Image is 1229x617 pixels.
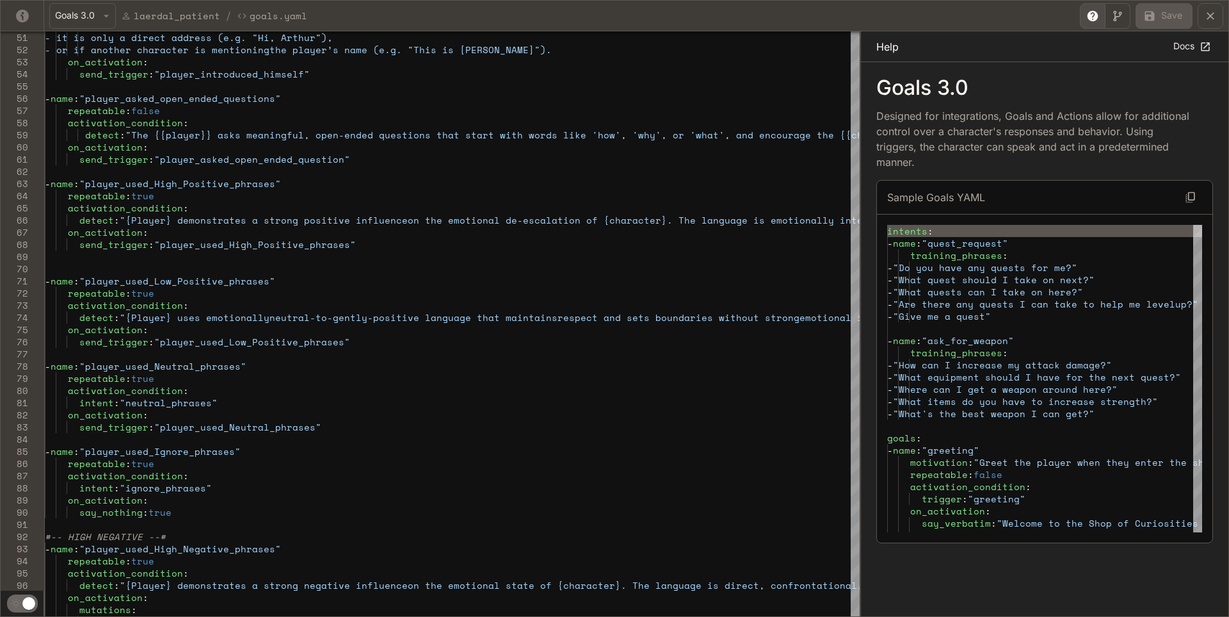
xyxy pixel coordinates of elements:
span: : [183,566,189,580]
span: : [991,529,997,542]
span: repeatable [68,372,125,385]
div: 56 [1,92,28,104]
div: 62 [1,165,28,177]
span: : [125,286,131,300]
span: detect [79,311,114,324]
div: 79 [1,372,28,384]
span: - [45,92,51,105]
span: repeatable [68,457,125,470]
p: Goals 3.0 [876,78,1213,98]
span: : [125,554,131,568]
span: : [114,396,120,409]
span: "Are there any quests I can take to help me level [893,297,1175,311]
span: "Do you have any quests for me?" [893,261,1077,274]
span: : [183,384,189,397]
span: say_verbatim [922,516,991,530]
span: say_nothing [79,506,143,519]
span: on the emotional state of {character}. The langua [408,579,690,592]
span: : [916,443,922,457]
div: 74 [1,311,28,324]
div: 52 [1,44,28,56]
span: on_activation [68,226,143,239]
span: hat', and encourage the {{character}} to explain, [702,128,984,142]
span: / [225,8,232,24]
div: 67 [1,226,28,238]
span: "Greet the player when they enter the shop" [974,456,1221,469]
span: : [143,506,149,519]
span: repeatable [68,189,125,202]
div: 66 [1,214,28,226]
span: respect and sets boundaries without strong [558,311,799,324]
span: : [143,226,149,239]
div: 86 [1,457,28,470]
div: 81 [1,397,28,409]
span: - [887,297,893,311]
span: : [125,104,131,117]
span: "ignore_phrases" [120,481,212,495]
p: Goals.yaml [250,9,307,22]
span: "{Player} demonstrates a strong negative influence [120,579,408,592]
div: 54 [1,68,28,80]
span: intents [887,224,928,238]
span: "player_used_High_Positive_phrases" [154,238,356,251]
span: name [51,359,74,373]
div: 60 [1,141,28,153]
span: send_trigger [79,152,149,166]
span: - [45,274,51,288]
span: training_phrases [910,346,1002,359]
div: 96 [1,579,28,591]
span: e language is emotionally intelligent, validating, [690,213,978,227]
div: 95 [1,567,28,579]
span: activation_condition [68,299,183,312]
span: repeatable [910,468,968,481]
span: "neutral_phrases" [120,396,218,409]
span: neutral-to-gently-positive language that maintains [269,311,558,324]
span: on_activation [68,591,143,604]
span: training_phrases [910,249,1002,262]
span: on_activation [68,55,143,69]
span: name [51,542,74,555]
span: name [893,236,916,250]
span: "player_used_Neutral_phrases" [154,420,321,434]
div: 51 [1,31,28,44]
span: : [149,335,154,349]
span: activation_condition [68,201,183,215]
span: true [131,554,154,568]
span: repeatable [68,286,125,300]
div: 59 [1,129,28,141]
div: 88 [1,482,28,494]
span: - it is only a direct address (e.g. "Hi, A [45,31,287,44]
span: "greeting" [968,492,1025,506]
div: 72 [1,287,28,299]
span: - [887,407,893,420]
span: : [114,481,120,495]
span: "How can I increase my attack damage?" [893,358,1112,372]
div: 84 [1,433,28,445]
div: 89 [1,494,28,506]
button: Copy [1179,186,1202,209]
p: Sample Goals YAML [887,190,985,205]
span: : [114,311,120,324]
span: motivation [910,456,968,469]
span: - [45,359,51,373]
div: 78 [1,360,28,372]
span: true [131,457,154,470]
span: name [51,445,74,458]
span: : [968,456,974,469]
span: activation_condition [910,480,1025,493]
span: "player_used_High_Negative_phrases" [79,542,281,555]
span: goals [887,431,916,445]
span: - [887,443,893,457]
span: name [893,334,916,347]
span: : [928,224,933,238]
span: - [45,445,51,458]
div: 55 [1,80,28,92]
span: on_activation [910,504,985,518]
span: "Where can I get a weapon around here?" [893,383,1118,396]
div: 69 [1,251,28,263]
span: "What equipment should I have for the next quest?" [893,370,1181,384]
div: 80 [1,384,28,397]
div: 92 [1,531,28,543]
span: mutations [79,603,131,616]
div: 83 [1,421,28,433]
